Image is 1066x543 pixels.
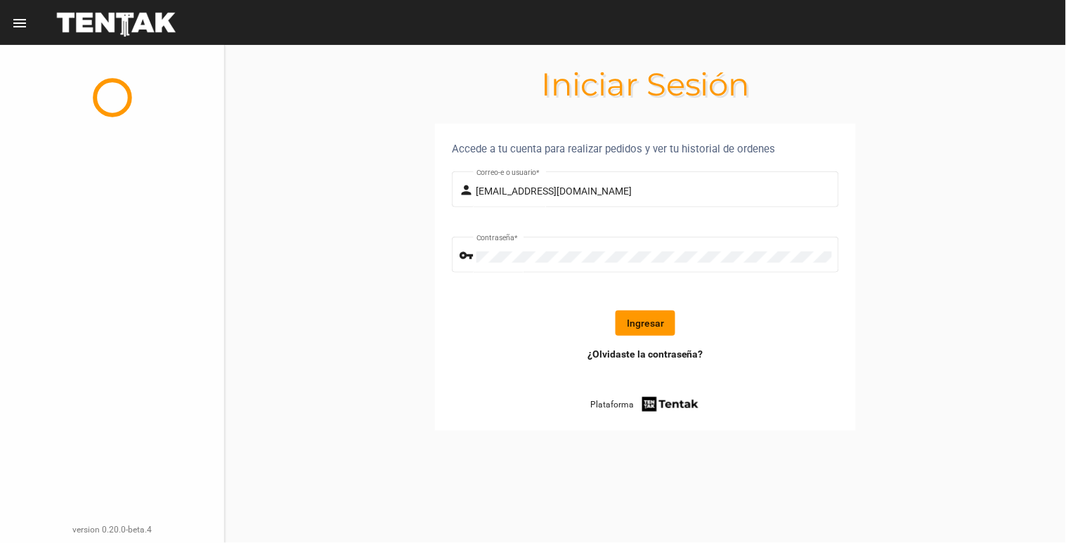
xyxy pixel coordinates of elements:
[452,140,839,157] div: Accede a tu cuenta para realizar pedidos y ver tu historial de ordenes
[460,247,476,264] mat-icon: vpn_key
[460,182,476,199] mat-icon: person
[225,73,1066,96] h1: Iniciar Sesión
[11,15,28,32] mat-icon: menu
[590,398,634,412] span: Plataforma
[11,523,213,537] div: version 0.20.0-beta.4
[640,395,701,414] img: tentak-firm.png
[590,395,701,414] a: Plataforma
[616,310,675,336] button: Ingresar
[587,347,703,361] a: ¿Olvidaste la contraseña?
